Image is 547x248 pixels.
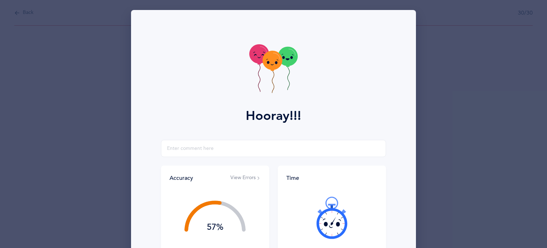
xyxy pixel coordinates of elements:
div: 57% [184,223,246,232]
input: Enter comment here [161,140,386,157]
button: View Errors [230,174,261,182]
div: Accuracy [170,174,193,182]
div: Time [286,174,377,182]
div: Hooray!!! [246,106,301,126]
